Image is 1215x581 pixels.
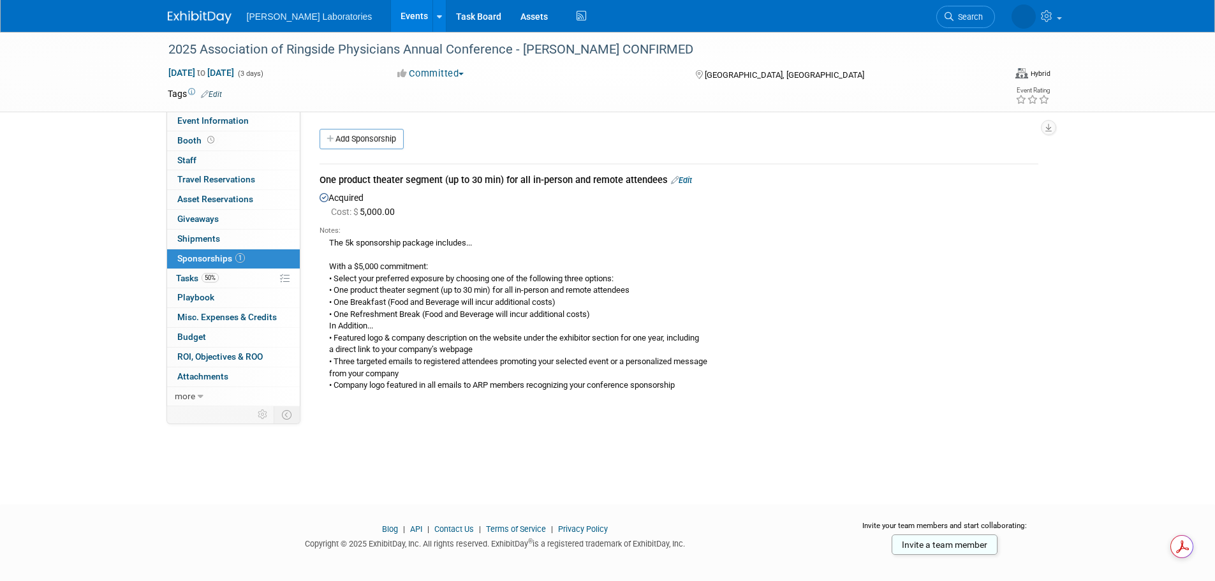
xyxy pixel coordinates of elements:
[842,520,1048,540] div: Invite your team members and start collaborating:
[167,308,300,327] a: Misc. Expenses & Credits
[936,6,995,28] a: Search
[168,535,823,550] div: Copyright © 2025 ExhibitDay, Inc. All rights reserved. ExhibitDay is a registered trademark of Ex...
[167,131,300,151] a: Booth
[1015,68,1028,78] img: Format-Hybrid.png
[235,253,245,263] span: 1
[1012,4,1036,29] img: Tisha Davis
[320,129,404,149] a: Add Sponsorship
[167,151,300,170] a: Staff
[164,38,976,61] div: 2025 Association of Ringside Physicians Annual Conference - [PERSON_NAME] CONFIRMED
[167,190,300,209] a: Asset Reservations
[274,406,300,423] td: Toggle Event Tabs
[167,210,300,229] a: Giveaways
[167,170,300,189] a: Travel Reservations
[168,87,222,100] td: Tags
[1015,66,1050,79] div: Event Format
[382,524,398,534] a: Blog
[528,538,533,545] sup: ®
[167,348,300,367] a: ROI, Objectives & ROO
[486,524,546,534] a: Terms of Service
[954,12,983,22] span: Search
[177,115,249,126] span: Event Information
[892,534,998,555] a: Invite a team member
[177,214,219,224] span: Giveaways
[920,66,1051,85] div: Event Format
[410,524,422,534] a: API
[175,391,195,401] span: more
[705,70,864,80] span: [GEOGRAPHIC_DATA], [GEOGRAPHIC_DATA]
[476,524,484,534] span: |
[331,207,360,217] span: Cost: $
[1015,87,1050,94] div: Event Rating
[167,288,300,307] a: Playbook
[177,332,206,342] span: Budget
[168,67,235,78] span: [DATE] [DATE]
[424,524,432,534] span: |
[400,524,408,534] span: |
[548,524,556,534] span: |
[167,249,300,268] a: Sponsorships1
[177,135,217,145] span: Booth
[177,233,220,244] span: Shipments
[202,273,219,283] span: 50%
[167,112,300,131] a: Event Information
[434,524,474,534] a: Contact Us
[177,194,253,204] span: Asset Reservations
[320,189,1038,395] div: Acquired
[320,173,1038,189] div: One product theater segment (up to 30 min) for all in-person and remote attendees
[201,90,222,99] a: Edit
[168,11,232,24] img: ExhibitDay
[237,70,263,78] span: (3 days)
[671,175,692,185] a: Edit
[167,230,300,249] a: Shipments
[177,312,277,322] span: Misc. Expenses & Credits
[177,253,245,263] span: Sponsorships
[177,292,214,302] span: Playbook
[320,236,1038,392] div: The 5k sponsorship package includes... With a $5,000 commitment: • Select your preferred exposure...
[247,11,372,22] span: [PERSON_NAME] Laboratories
[393,67,469,80] button: Committed
[195,68,207,78] span: to
[176,273,219,283] span: Tasks
[331,207,400,217] span: 5,000.00
[177,155,196,165] span: Staff
[177,371,228,381] span: Attachments
[205,135,217,145] span: Booth not reserved yet
[177,351,263,362] span: ROI, Objectives & ROO
[177,174,255,184] span: Travel Reservations
[252,406,274,423] td: Personalize Event Tab Strip
[558,524,608,534] a: Privacy Policy
[167,367,300,386] a: Attachments
[320,226,1038,236] div: Notes:
[167,328,300,347] a: Budget
[167,387,300,406] a: more
[1030,69,1050,78] div: Hybrid
[167,269,300,288] a: Tasks50%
